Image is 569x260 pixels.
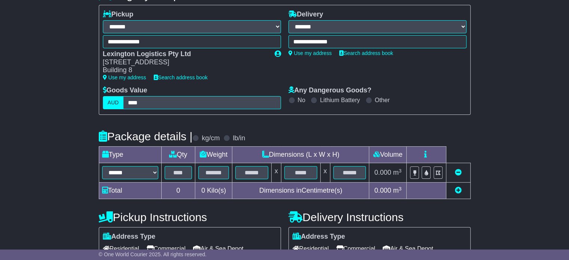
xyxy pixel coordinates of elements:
span: Air & Sea Depot [383,243,433,254]
td: Total [99,183,161,199]
a: Use my address [103,74,146,80]
span: 0.000 [374,169,391,176]
span: m [393,169,402,176]
td: Dimensions in Centimetre(s) [232,183,369,199]
span: 0 [201,187,205,194]
sup: 3 [399,186,402,192]
td: Kilo(s) [195,183,232,199]
label: AUD [103,96,124,109]
span: Commercial [336,243,375,254]
a: Remove this item [455,169,462,176]
span: 0.000 [374,187,391,194]
span: m [393,187,402,194]
td: 0 [161,183,195,199]
span: Residential [293,243,329,254]
td: x [271,163,281,183]
label: Lithium Battery [320,97,360,104]
label: Address Type [293,233,345,241]
span: Residential [103,243,139,254]
h4: Package details | [99,130,193,143]
a: Search address book [154,74,208,80]
td: Volume [369,147,407,163]
span: Commercial [147,243,186,254]
a: Add new item [455,187,462,194]
h4: Pickup Instructions [99,211,281,223]
label: Any Dangerous Goods? [288,86,371,95]
label: Goods Value [103,86,147,95]
label: Other [375,97,390,104]
label: Address Type [103,233,156,241]
div: [STREET_ADDRESS] [103,58,267,67]
sup: 3 [399,168,402,174]
div: Lexington Logistics Pty Ltd [103,50,267,58]
a: Search address book [339,50,393,56]
td: Type [99,147,161,163]
span: © One World Courier 2025. All rights reserved. [99,251,207,257]
label: kg/cm [202,134,220,143]
label: Delivery [288,10,323,19]
td: Dimensions (L x W x H) [232,147,369,163]
td: Qty [161,147,195,163]
td: Weight [195,147,232,163]
label: lb/in [233,134,245,143]
a: Use my address [288,50,332,56]
td: x [320,163,330,183]
div: Building 8 [103,66,267,74]
label: No [298,97,305,104]
h4: Delivery Instructions [288,211,471,223]
label: Pickup [103,10,134,19]
span: Air & Sea Depot [193,243,244,254]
